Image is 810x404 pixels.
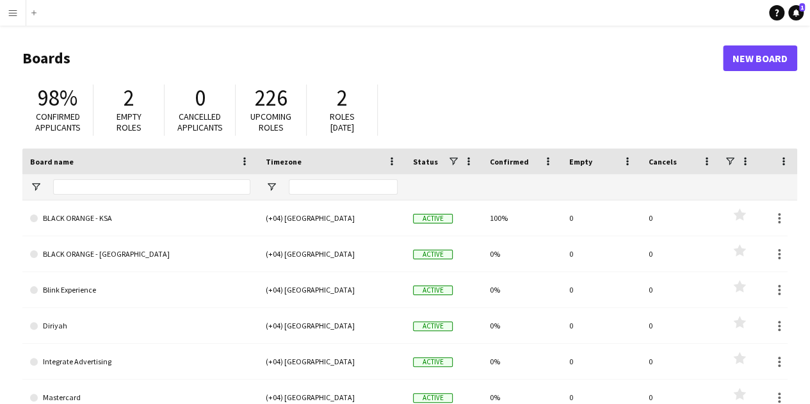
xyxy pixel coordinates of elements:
[562,308,641,343] div: 0
[35,111,81,133] span: Confirmed applicants
[641,272,720,307] div: 0
[413,321,453,331] span: Active
[482,236,562,271] div: 0%
[799,3,805,12] span: 1
[482,200,562,236] div: 100%
[482,344,562,379] div: 0%
[266,157,302,166] span: Timezone
[723,45,797,71] a: New Board
[641,308,720,343] div: 0
[258,344,405,379] div: (+04) [GEOGRAPHIC_DATA]
[413,250,453,259] span: Active
[413,286,453,295] span: Active
[330,111,355,133] span: Roles [DATE]
[482,308,562,343] div: 0%
[117,111,142,133] span: Empty roles
[490,157,529,166] span: Confirmed
[30,236,250,272] a: BLACK ORANGE - [GEOGRAPHIC_DATA]
[38,84,77,112] span: 98%
[788,5,804,20] a: 1
[30,308,250,344] a: Diriyah
[413,393,453,403] span: Active
[30,272,250,308] a: Blink Experience
[562,200,641,236] div: 0
[30,157,74,166] span: Board name
[30,200,250,236] a: BLACK ORANGE - KSA
[413,214,453,223] span: Active
[641,236,720,271] div: 0
[255,84,288,112] span: 226
[124,84,134,112] span: 2
[649,157,677,166] span: Cancels
[569,157,592,166] span: Empty
[413,157,438,166] span: Status
[258,308,405,343] div: (+04) [GEOGRAPHIC_DATA]
[562,236,641,271] div: 0
[177,111,223,133] span: Cancelled applicants
[30,344,250,380] a: Integrate Advertising
[641,344,720,379] div: 0
[258,236,405,271] div: (+04) [GEOGRAPHIC_DATA]
[266,181,277,193] button: Open Filter Menu
[258,272,405,307] div: (+04) [GEOGRAPHIC_DATA]
[22,49,723,68] h1: Boards
[482,272,562,307] div: 0%
[250,111,291,133] span: Upcoming roles
[195,84,206,112] span: 0
[413,357,453,367] span: Active
[30,181,42,193] button: Open Filter Menu
[289,179,398,195] input: Timezone Filter Input
[562,272,641,307] div: 0
[562,344,641,379] div: 0
[53,179,250,195] input: Board name Filter Input
[258,200,405,236] div: (+04) [GEOGRAPHIC_DATA]
[337,84,348,112] span: 2
[641,200,720,236] div: 0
